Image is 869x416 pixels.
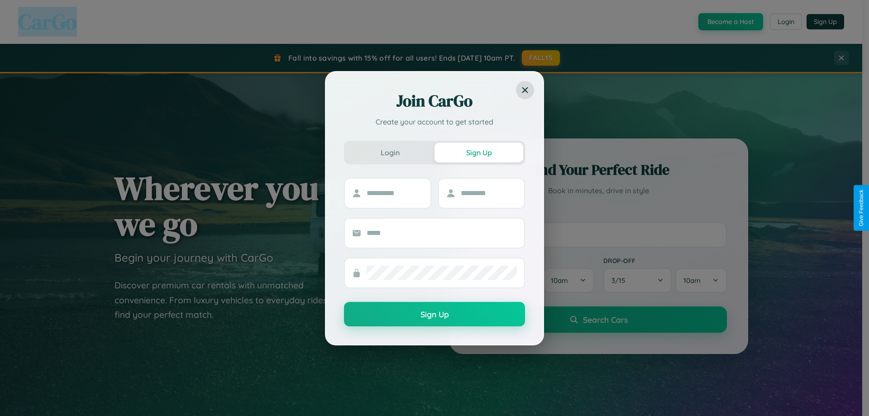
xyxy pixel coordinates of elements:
button: Sign Up [344,302,525,326]
button: Login [346,143,434,163]
h2: Join CarGo [344,90,525,112]
button: Sign Up [434,143,523,163]
p: Create your account to get started [344,116,525,127]
div: Give Feedback [858,190,864,226]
